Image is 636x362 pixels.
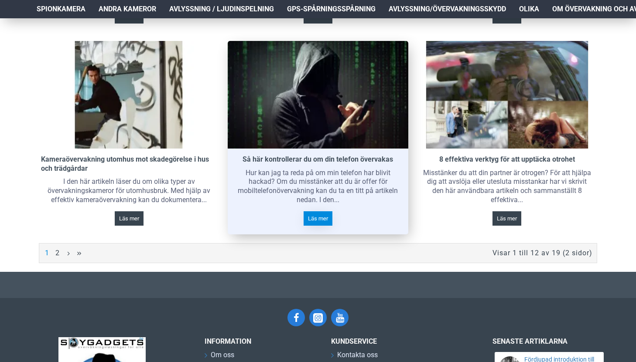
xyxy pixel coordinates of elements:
[492,249,592,257] font: Visar 1 till 12 av 19 (2 sidor)
[41,155,209,173] font: Kameraövervakning utomhus mot skadegörelse i hus och trädgårdar
[287,5,376,13] font: GPS-spårningsspårning
[169,5,274,13] font: Avlyssning / Ljudinspelning
[37,5,85,13] font: Spionkamera
[55,249,60,257] font: 2
[119,215,139,222] font: Läs mer
[304,211,332,226] a: Läs mer
[238,169,398,204] font: Hur kan jag ta reda på om min telefon har blivit hackad? Om du misstänker att du är offer för mob...
[205,337,251,345] font: INFORMATION
[243,155,393,164] a: Så här kontrollerar du om din telefon övervakas
[492,211,521,226] a: Läs mer
[337,351,378,359] font: Kontakta oss
[48,177,210,204] font: I den här artikeln läser du om olika typer av övervakningskameror för utomhusbruk. Med hjälp av e...
[41,155,217,173] a: Kameraövervakning utomhus mot skadegörelse i hus och trädgårdar
[439,155,575,164] a: 8 effektiva verktyg för att upptäcka otrohet
[115,211,144,226] a: Läs mer
[54,248,61,258] a: 2
[423,169,591,204] font: Misstänker du att din partner är otrogen? För att hjälpa dig att avslöja eller utesluta misstanka...
[99,5,156,13] font: Andra kameror
[308,215,328,222] font: Läs mer
[45,249,49,257] font: 1
[331,337,377,345] font: Kundservice
[492,337,568,345] font: Senaste artiklarna
[211,351,234,359] font: Om oss
[497,215,517,222] font: Läs mer
[519,5,539,13] font: Olika
[389,5,506,13] font: Avlyssning/övervakningsskydd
